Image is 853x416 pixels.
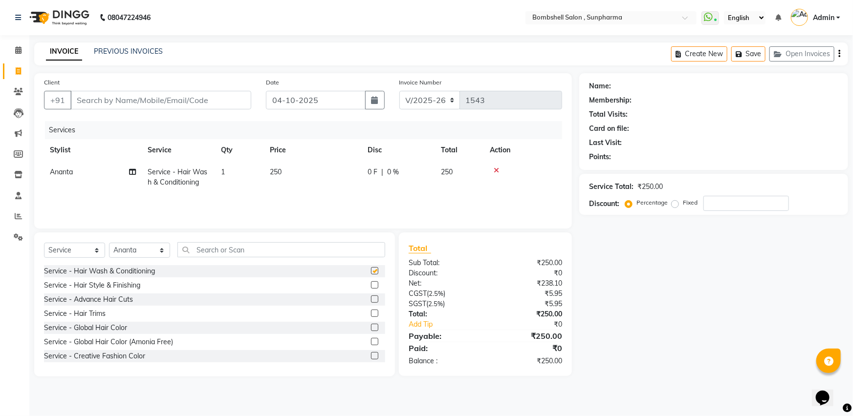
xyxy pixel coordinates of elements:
[409,243,431,253] span: Total
[484,139,562,161] th: Action
[428,300,443,308] span: 2.5%
[485,309,569,319] div: ₹250.00
[485,258,569,268] div: ₹250.00
[215,139,264,161] th: Qty
[25,4,92,31] img: logo
[142,139,215,161] th: Service
[636,198,668,207] label: Percentage
[485,356,569,366] div: ₹250.00
[70,91,251,109] input: Search by Name/Mobile/Email/Code
[485,268,569,278] div: ₹0
[409,299,426,308] span: SGST
[264,139,362,161] th: Price
[45,121,569,139] div: Services
[44,294,133,305] div: Service - Advance Hair Cuts
[221,167,225,176] span: 1
[108,4,151,31] b: 08047224946
[683,198,698,207] label: Fixed
[409,289,427,298] span: CGST
[589,138,622,148] div: Last Visit:
[44,337,173,347] div: Service - Global Hair Color (Amonia Free)
[177,242,385,257] input: Search or Scan
[44,139,142,161] th: Stylist
[401,330,485,342] div: Payable:
[589,109,628,120] div: Total Visits:
[44,280,140,291] div: Service - Hair Style & Finishing
[94,47,163,56] a: PREVIOUS INVOICES
[731,46,766,62] button: Save
[791,9,808,26] img: Admin
[485,278,569,289] div: ₹238.10
[485,330,569,342] div: ₹250.00
[44,309,106,319] div: Service - Hair Trims
[637,182,663,192] div: ₹250.00
[401,258,485,268] div: Sub Total:
[270,167,282,176] span: 250
[485,299,569,309] div: ₹5.95
[435,139,484,161] th: Total
[368,167,377,177] span: 0 F
[266,78,279,87] label: Date
[387,167,399,177] span: 0 %
[401,268,485,278] div: Discount:
[589,95,632,105] div: Membership:
[589,199,619,209] div: Discount:
[813,13,834,23] span: Admin
[429,290,443,297] span: 2.5%
[589,152,611,162] div: Points:
[44,323,127,333] div: Service - Global Hair Color
[44,78,60,87] label: Client
[589,124,629,134] div: Card on file:
[485,342,569,354] div: ₹0
[485,289,569,299] div: ₹5.95
[500,319,569,330] div: ₹0
[362,139,435,161] th: Disc
[401,356,485,366] div: Balance :
[399,78,442,87] label: Invoice Number
[46,43,82,61] a: INVOICE
[148,167,207,187] span: Service - Hair Wash & Conditioning
[769,46,834,62] button: Open Invoices
[401,342,485,354] div: Paid:
[401,278,485,289] div: Net:
[44,351,145,361] div: Service - Creative Fashion Color
[589,182,634,192] div: Service Total:
[401,309,485,319] div: Total:
[812,377,843,406] iframe: chat widget
[589,81,611,91] div: Name:
[381,167,383,177] span: |
[401,299,485,309] div: ( )
[401,319,499,330] a: Add Tip
[671,46,727,62] button: Create New
[44,91,71,109] button: +91
[44,266,155,276] div: Service - Hair Wash & Conditioning
[441,167,453,176] span: 250
[50,167,73,176] span: Ananta
[401,289,485,299] div: ( )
